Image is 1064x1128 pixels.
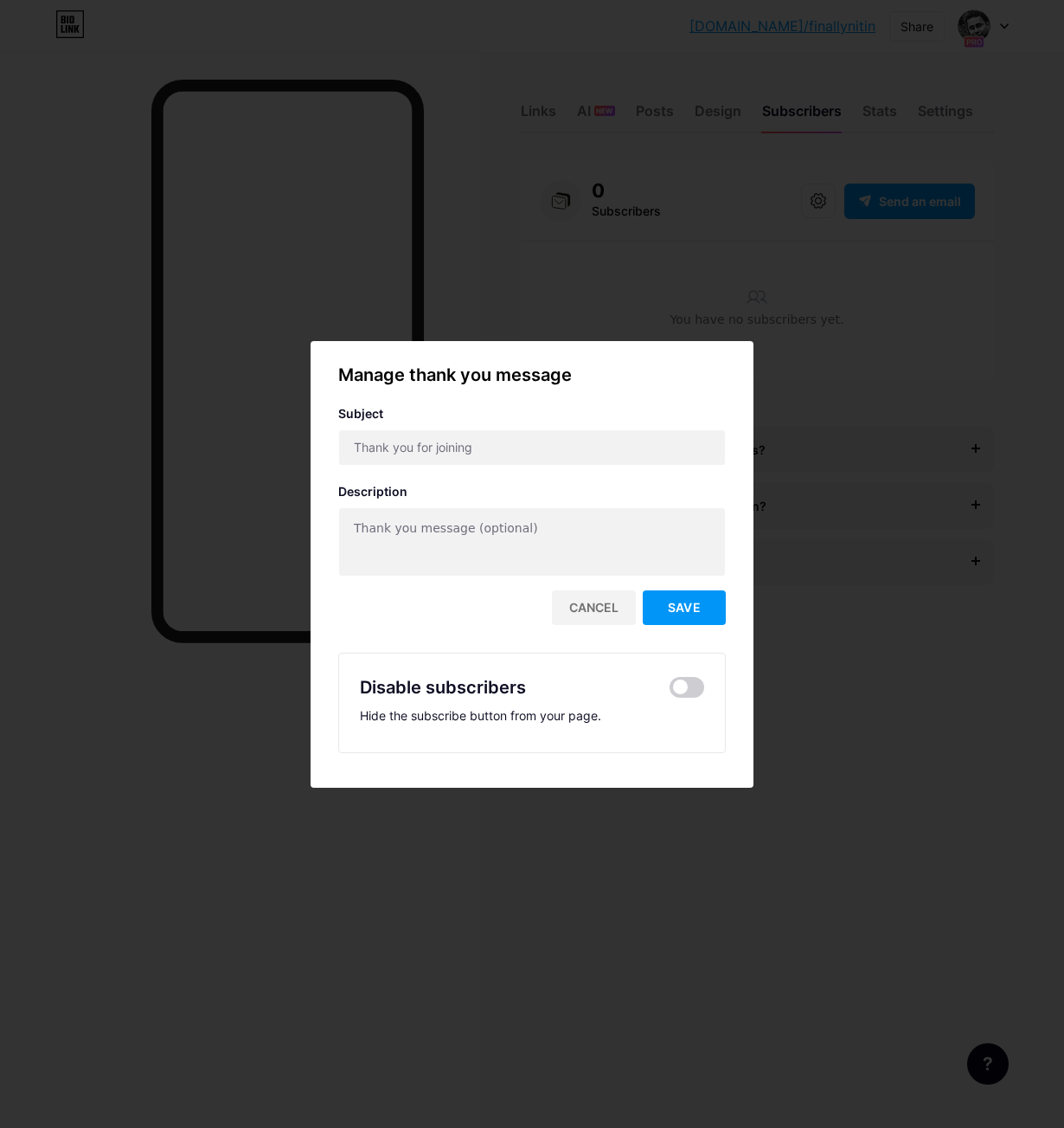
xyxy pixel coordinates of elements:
[338,405,726,422] div: Subject
[360,674,526,700] div: Disable subscribers
[360,707,704,725] div: Hide the subscribe button from your page.
[339,430,725,465] input: Thank you for joining
[668,600,701,615] span: Save
[338,483,726,500] div: Description
[552,590,636,625] div: Cancel
[643,590,726,625] button: Save
[338,362,726,388] div: Manage thank you message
